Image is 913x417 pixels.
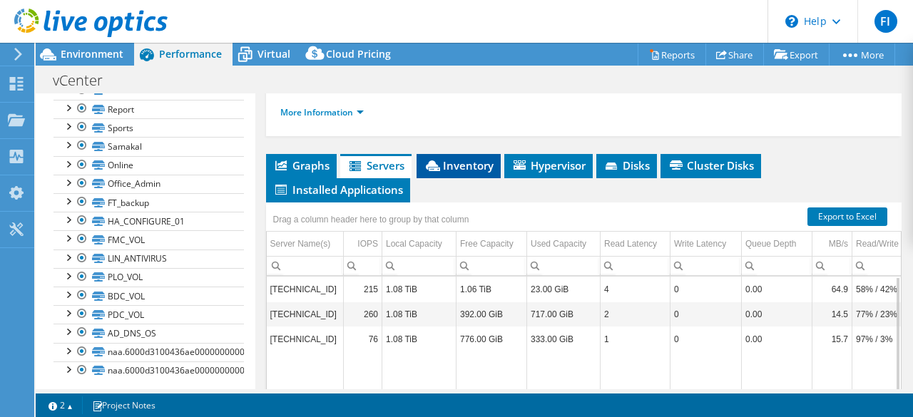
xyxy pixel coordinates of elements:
[257,47,290,61] span: Virtual
[53,118,244,137] a: Sports
[39,396,83,414] a: 2
[670,277,742,302] td: Column Write Latency, Value 0
[742,302,812,326] td: Column Queue Depth, Value 0.00
[280,106,364,118] a: More Information
[344,232,382,257] td: IOPS Column
[460,235,514,252] div: Free Capacity
[53,175,244,193] a: Office_Admin
[527,256,601,275] td: Column Used Capacity, Filter cell
[527,277,601,302] td: Column Used Capacity, Value 23.00 GiB
[53,156,244,175] a: Online
[527,232,601,257] td: Used Capacity Column
[601,302,670,326] td: Column Read Latency, Value 2
[53,137,244,155] a: Samakal
[53,100,244,118] a: Report
[603,158,650,173] span: Disks
[53,193,244,212] a: FT_backup
[344,302,382,326] td: Column IOPS, Value 260
[53,361,244,380] a: naa.6000d3100436ae00000000000000006f
[456,277,527,302] td: Column Free Capacity, Value 1.06 TiB
[270,235,331,252] div: Server Name(s)
[267,232,344,257] td: Server Name(s) Column
[638,43,706,66] a: Reports
[763,43,830,66] a: Export
[668,158,754,173] span: Cluster Disks
[674,235,726,252] div: Write Latency
[456,232,527,257] td: Free Capacity Column
[382,232,456,257] td: Local Capacity Column
[604,235,657,252] div: Read Latency
[742,277,812,302] td: Column Queue Depth, Value 0.00
[344,326,382,351] td: Column IOPS, Value 76
[273,158,330,173] span: Graphs
[270,210,473,230] div: Drag a column header here to group by that column
[53,249,244,268] a: LIN_ANTIVIRUS
[812,277,852,302] td: Column MB/s, Value 64.9
[670,302,742,326] td: Column Write Latency, Value 0
[382,277,456,302] td: Column Local Capacity, Value 1.08 TiB
[670,326,742,351] td: Column Write Latency, Value 0
[344,256,382,275] td: Column IOPS, Filter cell
[53,305,244,324] a: PDC_VOL
[53,268,244,287] a: PLO_VOL
[601,326,670,351] td: Column Read Latency, Value 1
[46,73,125,88] h1: vCenter
[670,256,742,275] td: Column Write Latency, Filter cell
[61,47,123,61] span: Environment
[527,326,601,351] td: Column Used Capacity, Value 333.00 GiB
[267,326,344,351] td: Column Server Name(s), Value 172.16.31.12
[527,302,601,326] td: Column Used Capacity, Value 717.00 GiB
[601,232,670,257] td: Read Latency Column
[742,326,812,351] td: Column Queue Depth, Value 0.00
[812,302,852,326] td: Column MB/s, Value 14.5
[159,47,222,61] span: Performance
[670,232,742,257] td: Write Latency Column
[745,235,796,252] div: Queue Depth
[53,212,244,230] a: HA_CONFIGURE_01
[829,235,848,252] div: MB/s
[357,235,378,252] div: IOPS
[812,326,852,351] td: Column MB/s, Value 15.7
[829,43,895,66] a: More
[344,277,382,302] td: Column IOPS, Value 215
[273,182,403,197] span: Installed Applications
[267,302,344,326] td: Column Server Name(s), Value 172.16.31.11
[267,256,344,275] td: Column Server Name(s), Filter cell
[326,47,391,61] span: Cloud Pricing
[601,277,670,302] td: Column Read Latency, Value 4
[531,235,586,252] div: Used Capacity
[456,326,527,351] td: Column Free Capacity, Value 776.00 GiB
[874,10,897,33] span: FI
[456,256,527,275] td: Column Free Capacity, Filter cell
[807,207,887,226] a: Export to Excel
[82,396,165,414] a: Project Notes
[386,235,442,252] div: Local Capacity
[812,256,852,275] td: Column MB/s, Filter cell
[267,277,344,302] td: Column Server Name(s), Value 172.16.31.13
[53,230,244,249] a: FMC_VOL
[424,158,494,173] span: Inventory
[382,326,456,351] td: Column Local Capacity, Value 1.08 TiB
[812,232,852,257] td: MB/s Column
[456,302,527,326] td: Column Free Capacity, Value 392.00 GiB
[382,302,456,326] td: Column Local Capacity, Value 1.08 TiB
[785,15,798,28] svg: \n
[601,256,670,275] td: Column Read Latency, Filter cell
[511,158,586,173] span: Hypervisor
[347,158,404,173] span: Servers
[53,324,244,342] a: AD_DNS_OS
[53,287,244,305] a: BDC_VOL
[382,256,456,275] td: Column Local Capacity, Filter cell
[742,256,812,275] td: Column Queue Depth, Filter cell
[705,43,764,66] a: Share
[53,343,244,361] a: naa.6000d3100436ae000000000000000022
[742,232,812,257] td: Queue Depth Column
